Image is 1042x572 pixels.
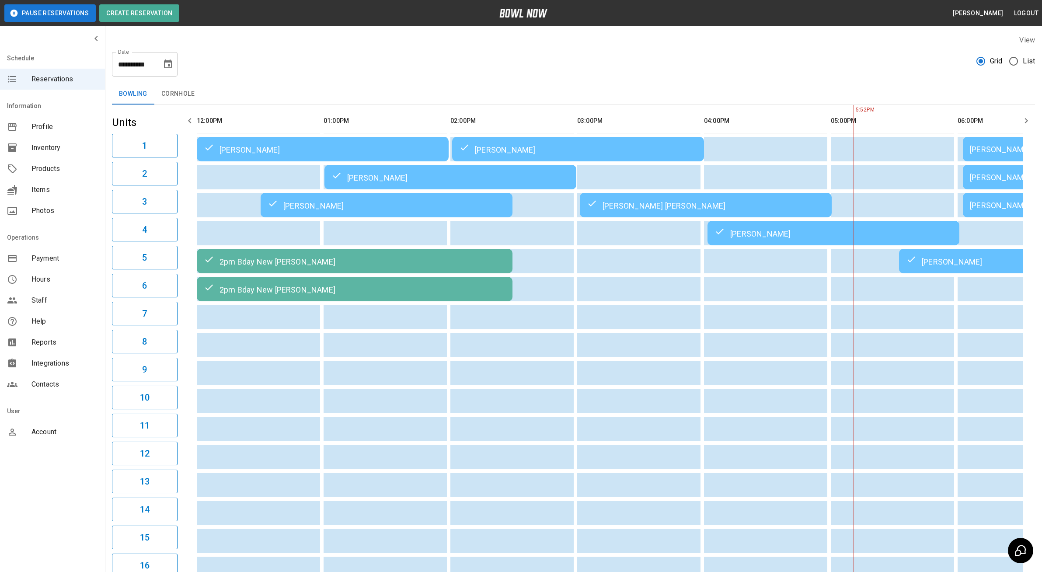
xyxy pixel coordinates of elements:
[112,274,178,297] button: 6
[140,446,150,460] h6: 12
[142,307,147,321] h6: 7
[204,284,505,294] div: 2pm Bday New [PERSON_NAME]
[140,419,150,432] h6: 11
[587,200,825,210] div: [PERSON_NAME] [PERSON_NAME]
[112,526,178,549] button: 15
[112,330,178,353] button: 8
[31,358,98,369] span: Integrations
[990,56,1003,66] span: Grid
[112,358,178,381] button: 9
[1011,5,1042,21] button: Logout
[140,502,150,516] h6: 14
[324,108,447,133] th: 01:00PM
[112,115,178,129] h5: Units
[112,386,178,409] button: 10
[112,134,178,157] button: 1
[112,414,178,437] button: 11
[112,190,178,213] button: 3
[459,144,697,154] div: [PERSON_NAME]
[577,108,700,133] th: 03:00PM
[197,108,320,133] th: 12:00PM
[450,108,574,133] th: 02:00PM
[31,316,98,327] span: Help
[31,253,98,264] span: Payment
[1019,36,1035,44] label: View
[140,474,150,488] h6: 13
[99,4,179,22] button: Create Reservation
[142,279,147,293] h6: 6
[31,74,98,84] span: Reservations
[112,84,154,105] button: Bowling
[949,5,1007,21] button: [PERSON_NAME]
[159,56,177,73] button: Choose date, selected date is Aug 16, 2025
[854,106,856,115] span: 5:52PM
[31,206,98,216] span: Photos
[31,143,98,153] span: Inventory
[140,530,150,544] h6: 15
[112,246,178,269] button: 5
[31,295,98,306] span: Staff
[714,228,952,238] div: [PERSON_NAME]
[204,144,442,154] div: [PERSON_NAME]
[142,139,147,153] h6: 1
[31,379,98,390] span: Contacts
[154,84,202,105] button: Cornhole
[112,218,178,241] button: 4
[140,391,150,405] h6: 10
[31,164,98,174] span: Products
[499,9,547,17] img: logo
[4,4,96,22] button: Pause Reservations
[31,274,98,285] span: Hours
[142,195,147,209] h6: 3
[112,84,1035,105] div: inventory tabs
[204,256,505,266] div: 2pm Bday New [PERSON_NAME]
[31,337,98,348] span: Reports
[112,498,178,521] button: 14
[112,162,178,185] button: 2
[268,200,505,210] div: [PERSON_NAME]
[112,442,178,465] button: 12
[31,122,98,132] span: Profile
[142,167,147,181] h6: 2
[142,251,147,265] h6: 5
[142,335,147,349] h6: 8
[31,427,98,437] span: Account
[112,470,178,493] button: 13
[1023,56,1035,66] span: List
[331,172,569,182] div: [PERSON_NAME]
[142,223,147,237] h6: 4
[112,302,178,325] button: 7
[142,363,147,377] h6: 9
[31,185,98,195] span: Items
